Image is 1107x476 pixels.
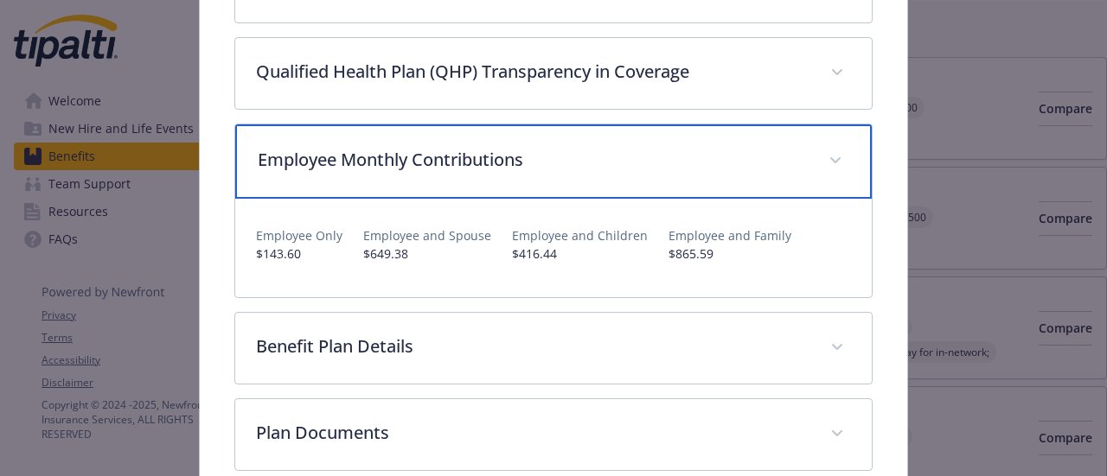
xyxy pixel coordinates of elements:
[669,226,791,244] p: Employee and Family
[363,226,491,244] p: Employee and Spouse
[512,244,648,263] p: $416.44
[235,199,871,297] div: Employee Monthly Contributions
[256,226,342,244] p: Employee Only
[256,59,809,85] p: Qualified Health Plan (QHP) Transparency in Coverage
[256,333,809,359] p: Benefit Plan Details
[235,124,871,199] div: Employee Monthly Contributions
[235,399,871,470] div: Plan Documents
[256,244,342,263] p: $143.60
[363,244,491,263] p: $649.38
[235,313,871,384] div: Benefit Plan Details
[512,226,648,244] p: Employee and Children
[256,420,809,446] p: Plan Documents
[235,38,871,109] div: Qualified Health Plan (QHP) Transparency in Coverage
[669,244,791,263] p: $865.59
[258,147,807,173] p: Employee Monthly Contributions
